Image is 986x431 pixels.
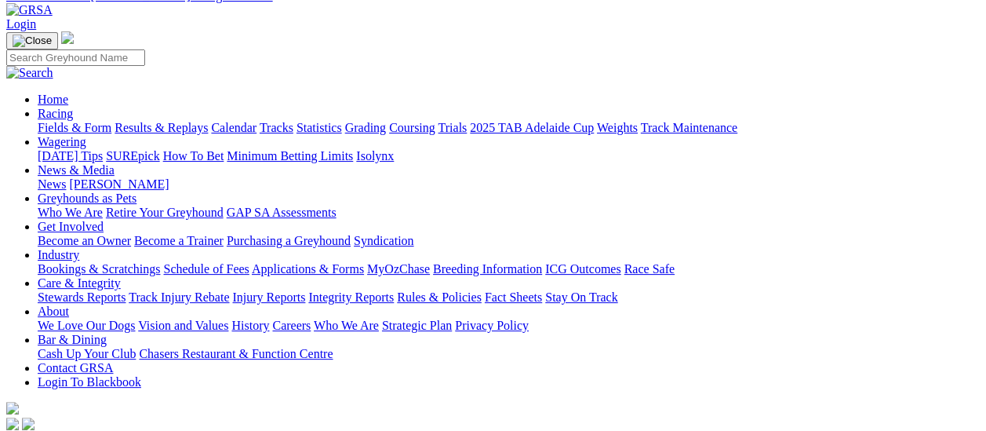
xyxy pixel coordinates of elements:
a: About [38,305,69,318]
a: Weights [597,121,638,134]
a: MyOzChase [367,262,430,276]
img: GRSA [6,3,53,17]
button: Toggle navigation [6,32,58,49]
a: Get Involved [38,220,104,233]
div: Get Involved [38,234,980,248]
a: Syndication [354,234,413,247]
a: Privacy Policy [455,319,529,332]
a: Grading [345,121,386,134]
a: Cash Up Your Club [38,347,136,360]
a: ICG Outcomes [545,262,620,276]
a: Breeding Information [433,262,542,276]
a: Trials [438,121,467,134]
a: Track Injury Rebate [129,290,229,304]
a: Schedule of Fees [163,262,249,276]
a: Integrity Reports [308,290,394,304]
a: Track Maintenance [641,121,737,134]
a: SUREpick [106,149,159,163]
img: Search [6,66,53,80]
a: Become an Owner [38,234,131,247]
a: Rules & Policies [397,290,482,304]
a: History [231,319,269,332]
a: Racing [38,107,73,120]
a: Calendar [211,121,257,134]
a: Applications & Forms [252,262,364,276]
a: Race Safe [624,262,674,276]
a: Contact GRSA [38,361,113,374]
a: Results & Replays [115,121,208,134]
a: Wagering [38,135,86,148]
div: Wagering [38,149,980,163]
a: Care & Integrity [38,276,121,290]
a: Stay On Track [545,290,617,304]
a: GAP SA Assessments [227,206,337,219]
img: logo-grsa-white.png [61,31,74,44]
a: Purchasing a Greyhound [227,234,351,247]
img: facebook.svg [6,418,19,430]
a: News [38,177,66,191]
div: Bar & Dining [38,347,980,361]
div: News & Media [38,177,980,192]
div: Greyhounds as Pets [38,206,980,220]
a: Careers [272,319,311,332]
a: Stewards Reports [38,290,126,304]
img: twitter.svg [22,418,35,430]
a: Chasers Restaurant & Function Centre [139,347,333,360]
a: Login To Blackbook [38,375,141,389]
a: Retire Your Greyhound [106,206,224,219]
a: Vision and Values [138,319,228,332]
a: Strategic Plan [382,319,452,332]
a: [DATE] Tips [38,149,103,163]
a: Fact Sheets [485,290,542,304]
a: News & Media [38,163,115,177]
div: About [38,319,980,333]
a: [PERSON_NAME] [69,177,169,191]
a: Bookings & Scratchings [38,262,160,276]
a: How To Bet [163,149,224,163]
img: logo-grsa-white.png [6,402,19,415]
a: Who We Are [38,206,103,219]
a: Minimum Betting Limits [227,149,353,163]
a: Statistics [297,121,342,134]
a: Isolynx [356,149,394,163]
a: Greyhounds as Pets [38,192,136,205]
a: Industry [38,248,79,261]
div: Care & Integrity [38,290,980,305]
a: Coursing [389,121,435,134]
a: Fields & Form [38,121,111,134]
a: Home [38,93,68,106]
div: Racing [38,121,980,135]
div: Industry [38,262,980,276]
a: Who We Are [314,319,379,332]
input: Search [6,49,145,66]
a: Bar & Dining [38,333,107,346]
img: Close [13,35,52,47]
a: Login [6,17,36,31]
a: Injury Reports [232,290,305,304]
a: 2025 TAB Adelaide Cup [470,121,594,134]
a: We Love Our Dogs [38,319,135,332]
a: Become a Trainer [134,234,224,247]
a: Tracks [260,121,293,134]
